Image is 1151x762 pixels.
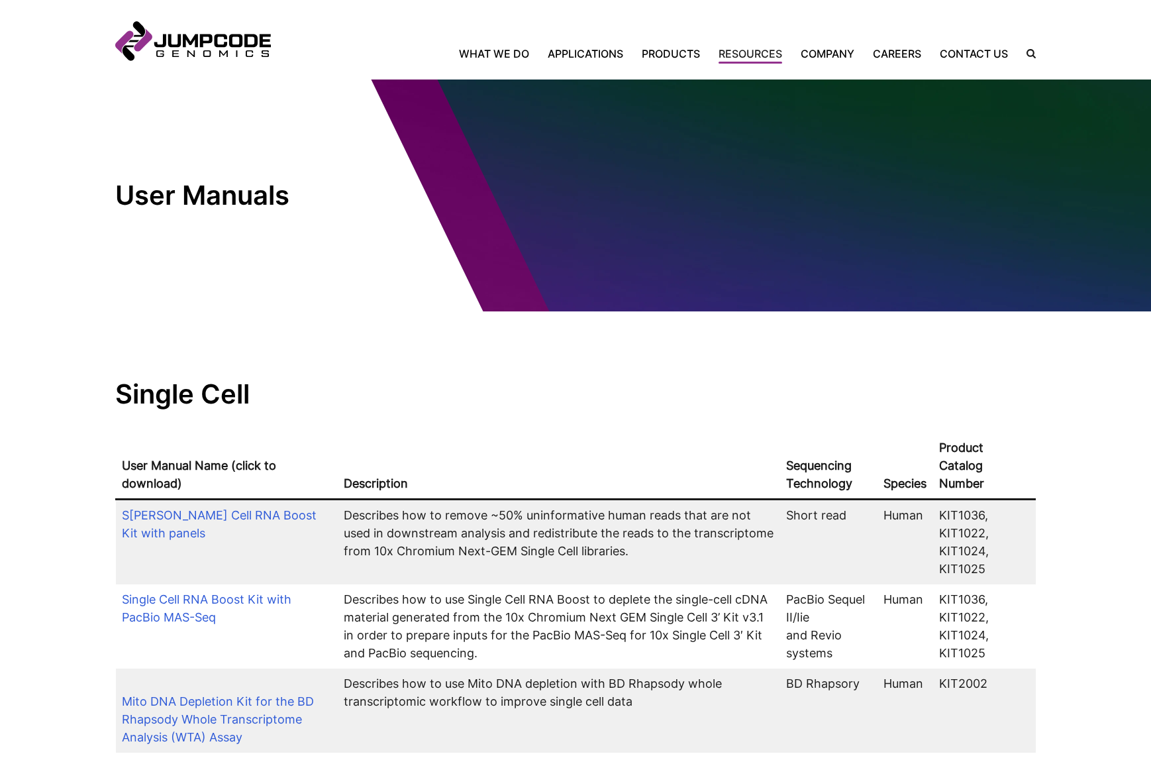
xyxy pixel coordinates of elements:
td: Human [877,669,932,753]
a: Contact Us [930,46,1017,62]
a: Resources [709,46,791,62]
th: Species [877,433,932,500]
a: Company [791,46,864,62]
h2: Single Cell [115,378,1036,411]
a: Products [632,46,709,62]
td: KIT2002 [932,669,1036,753]
th: Product Catalog Number [932,433,1036,500]
th: User Manual Name (click to download) [116,433,338,500]
nav: Primary Navigation [271,46,1017,62]
td: Human [877,584,932,669]
a: Mito DNA Depletion Kit for the BD Rhapsody Whole Transcriptome Analysis (WTA) Assay [122,694,314,744]
td: KIT1036, KIT1022, KIT1024, KIT1025 [932,500,1036,584]
td: KIT1036, KIT1022, KIT1024, KIT1025 [932,584,1036,669]
h1: User Manuals [115,179,354,212]
td: Short read [780,500,877,584]
a: What We Do [459,46,538,62]
a: [PERSON_NAME] Cell RNA Boost Kit with panels [122,508,317,540]
td: Describes how to use Single Cell RNA Boost to deplete the single-cell cDNA material generated fro... [338,584,780,669]
th: Sequencing Technology [780,433,877,500]
td: Describes how to use Mito DNA depletion with BD Rhapsody whole transcriptomic workflow to improve... [338,669,780,753]
td: PacBio Sequel II/Iie and Revio systems [780,584,877,669]
label: Search the site. [1017,49,1036,58]
a: Single Cell RNA Boost Kit with PacBio MAS-Seq [122,592,291,624]
td: Describes how to remove ~50% uninformative human reads that are not used in downstream analysis a... [338,500,780,584]
a: S [122,508,129,522]
td: Human [877,500,932,584]
a: Careers [864,46,930,62]
td: BD Rhapsory [780,669,877,753]
a: Applications [538,46,632,62]
th: Description [338,433,780,500]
